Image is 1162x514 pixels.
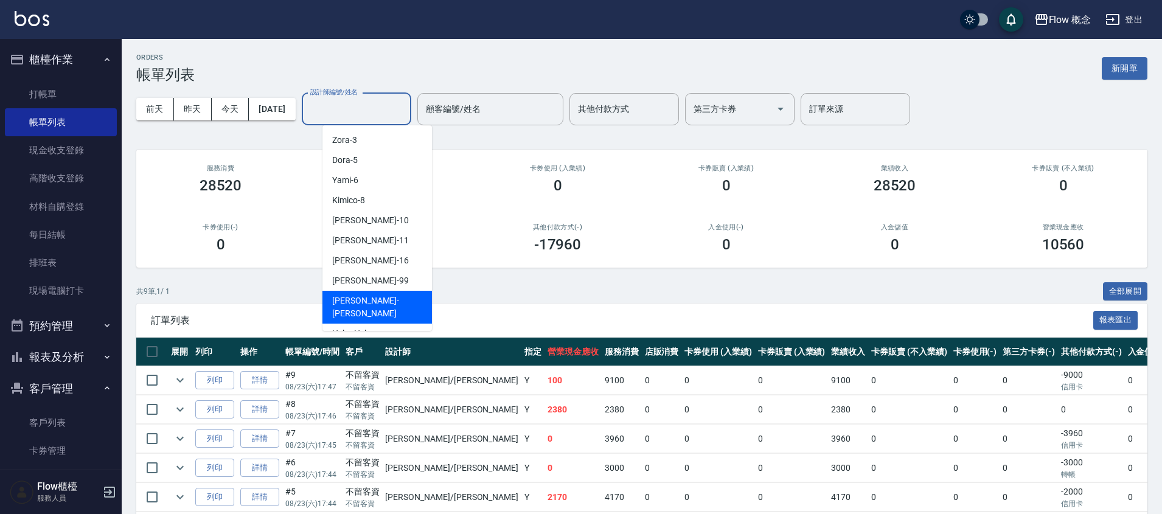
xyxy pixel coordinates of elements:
h3: 0 [891,236,899,253]
th: 卡券使用(-) [950,338,1000,366]
td: 9100 [828,366,868,395]
th: 列印 [192,338,237,366]
td: Y [521,425,544,453]
p: 轉帳 [1061,469,1122,480]
button: expand row [171,429,189,448]
button: 列印 [195,371,234,390]
td: 4170 [602,483,642,512]
td: #7 [282,425,343,453]
a: 客戶列表 [5,409,117,437]
th: 帳單編號/時間 [282,338,343,366]
p: 信用卡 [1061,381,1122,392]
p: 不留客資 [346,498,380,509]
th: 指定 [521,338,544,366]
button: 報表匯出 [1093,311,1138,330]
a: 詳情 [240,488,279,507]
td: 9100 [602,366,642,395]
th: 其他付款方式(-) [1058,338,1125,366]
button: save [999,7,1023,32]
h2: 卡券販賣 (入業績) [656,164,796,172]
p: 服務人員 [37,493,99,504]
td: 0 [681,395,755,424]
td: Y [521,454,544,482]
a: 詳情 [240,400,279,419]
h3: 10560 [1042,236,1085,253]
h2: ORDERS [136,54,195,61]
td: 0 [1000,454,1058,482]
th: 第三方卡券(-) [1000,338,1058,366]
td: 2170 [544,483,602,512]
button: expand row [171,400,189,418]
div: 不留客資 [346,369,380,381]
span: [PERSON_NAME] -10 [332,214,409,227]
button: 列印 [195,488,234,507]
td: 0 [868,454,950,482]
td: 0 [544,454,602,482]
button: expand row [171,488,189,506]
td: 0 [1000,366,1058,395]
td: 0 [868,483,950,512]
button: 全部展開 [1103,282,1148,301]
span: Yami -6 [332,174,358,187]
h2: 第三方卡券(-) [319,223,459,231]
button: Open [771,99,790,119]
a: 詳情 [240,459,279,478]
td: Y [521,366,544,395]
td: 0 [681,425,755,453]
td: 2380 [544,395,602,424]
span: [PERSON_NAME] -[PERSON_NAME] [332,294,422,320]
td: [PERSON_NAME] /[PERSON_NAME] [382,395,521,424]
td: 0 [755,425,829,453]
th: 服務消費 [602,338,642,366]
a: 報表匯出 [1093,314,1138,325]
div: 不留客資 [346,427,380,440]
a: 詳情 [240,371,279,390]
td: 100 [544,366,602,395]
p: 信用卡 [1061,440,1122,451]
h2: 業績收入 [825,164,964,172]
h2: 卡券使用(-) [151,223,290,231]
button: 客戶管理 [5,373,117,405]
td: 0 [755,454,829,482]
td: 2380 [602,395,642,424]
h3: 服務消費 [151,164,290,172]
p: 不留客資 [346,411,380,422]
div: 不留客資 [346,456,380,469]
p: 08/23 (六) 17:44 [285,498,339,509]
th: 店販消費 [642,338,682,366]
td: 0 [868,395,950,424]
td: 0 [642,395,682,424]
a: 材料自購登錄 [5,193,117,221]
td: 0 [642,454,682,482]
p: 信用卡 [1061,498,1122,509]
span: [PERSON_NAME] -99 [332,274,409,287]
button: 列印 [195,429,234,448]
h2: 其他付款方式(-) [488,223,627,231]
th: 客戶 [343,338,383,366]
td: 3960 [602,425,642,453]
td: 0 [868,366,950,395]
p: 08/23 (六) 17:46 [285,411,339,422]
button: 昨天 [174,98,212,120]
button: Flow 概念 [1029,7,1096,32]
a: 卡券管理 [5,437,117,465]
h2: 營業現金應收 [993,223,1133,231]
a: 現場電腦打卡 [5,277,117,305]
h3: -17960 [534,236,582,253]
a: 現金收支登錄 [5,136,117,164]
td: 3000 [828,454,868,482]
button: 櫃檯作業 [5,44,117,75]
label: 設計師編號/姓名 [310,88,358,97]
td: 0 [755,395,829,424]
th: 操作 [237,338,282,366]
td: 0 [950,366,1000,395]
button: 列印 [195,400,234,419]
button: expand row [171,459,189,477]
a: 排班表 [5,249,117,277]
th: 設計師 [382,338,521,366]
td: 0 [950,395,1000,424]
a: 每日結帳 [5,221,117,249]
td: 0 [1000,483,1058,512]
h2: 入金使用(-) [656,223,796,231]
a: 新開單 [1102,62,1147,74]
